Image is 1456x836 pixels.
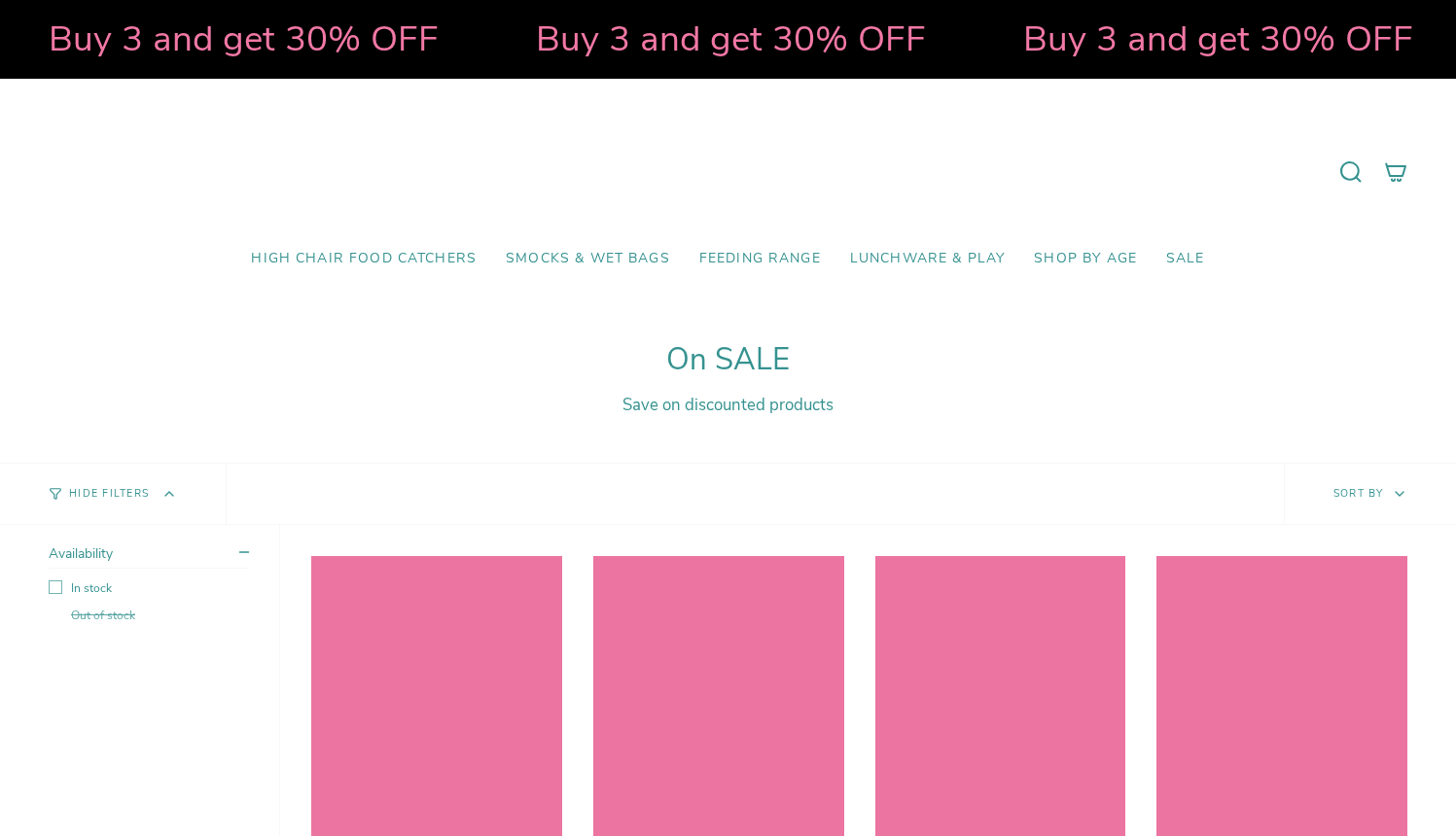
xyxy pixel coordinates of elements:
a: Feeding Range [685,236,835,282]
a: Smocks & Wet Bags [491,236,685,282]
a: Mumma’s Little Helpers [560,108,896,236]
summary: Availability [49,544,249,569]
span: Sort by [1333,486,1384,501]
a: Lunchware & Play [835,236,1019,282]
label: In stock [49,580,249,596]
span: SALE [1166,251,1205,267]
span: Smocks & Wet Bags [506,251,670,267]
a: High Chair Food Catchers [236,236,491,282]
strong: Buy 3 and get 30% OFF [317,15,707,63]
a: Shop by Age [1019,236,1152,282]
span: Availability [49,544,113,563]
div: Save on discounted products [49,394,1407,416]
span: Shop by Age [1034,251,1137,267]
strong: Buy 3 and get 30% OFF [804,15,1194,63]
span: High Chair Food Catchers [251,251,477,267]
a: SALE [1152,236,1220,282]
span: Feeding Range [699,251,821,267]
h1: On SALE [49,342,1407,378]
button: Sort by [1284,464,1456,524]
span: Hide Filters [69,489,149,500]
span: Lunchware & Play [850,251,1005,267]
